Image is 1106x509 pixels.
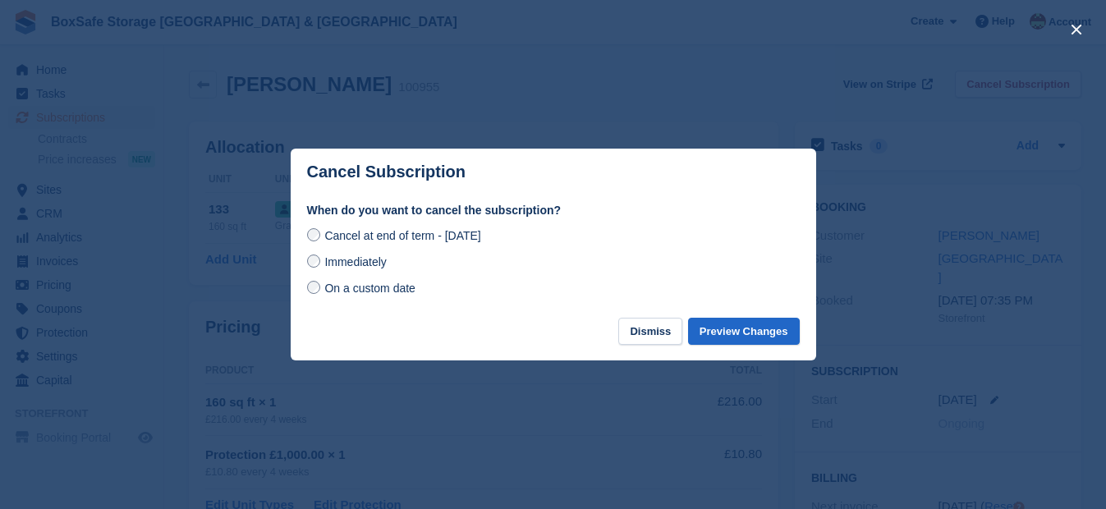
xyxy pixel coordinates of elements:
p: Cancel Subscription [307,163,466,181]
input: Cancel at end of term - [DATE] [307,228,320,241]
span: On a custom date [324,282,415,295]
button: close [1063,16,1090,43]
label: When do you want to cancel the subscription? [307,202,800,219]
span: Immediately [324,255,386,268]
input: Immediately [307,254,320,268]
input: On a custom date [307,281,320,294]
span: Cancel at end of term - [DATE] [324,229,480,242]
button: Preview Changes [688,318,800,345]
button: Dismiss [618,318,682,345]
